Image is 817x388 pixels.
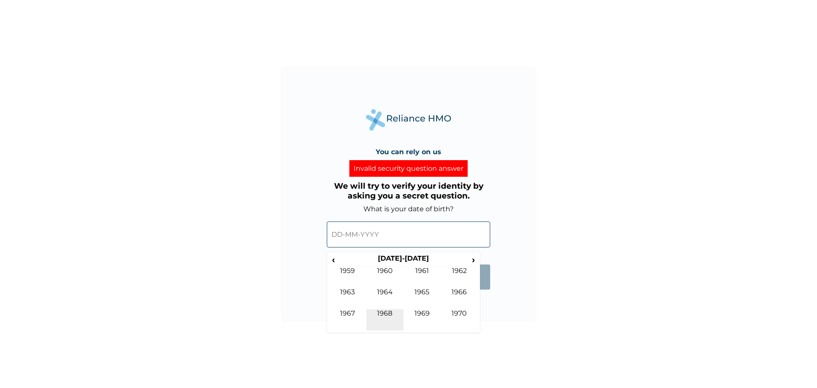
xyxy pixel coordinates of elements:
td: 1966 [441,288,478,309]
span: › [469,254,478,265]
img: Reliance Health's Logo [366,109,451,131]
td: 1959 [329,267,366,288]
div: Invalid security question answer [349,160,468,177]
td: 1970 [441,309,478,331]
th: [DATE]-[DATE] [338,254,468,266]
input: DD-MM-YYYY [327,221,490,247]
label: What is your date of birth? [363,205,454,213]
td: 1962 [441,267,478,288]
td: 1969 [403,309,441,331]
h3: We will try to verify your identity by asking you a secret question. [327,181,490,201]
td: 1963 [329,288,366,309]
td: 1961 [403,267,441,288]
td: 1964 [366,288,404,309]
td: 1967 [329,309,366,331]
td: 1968 [366,309,404,331]
h4: You can rely on us [376,148,441,156]
td: 1965 [403,288,441,309]
span: ‹ [329,254,338,265]
td: 1960 [366,267,404,288]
